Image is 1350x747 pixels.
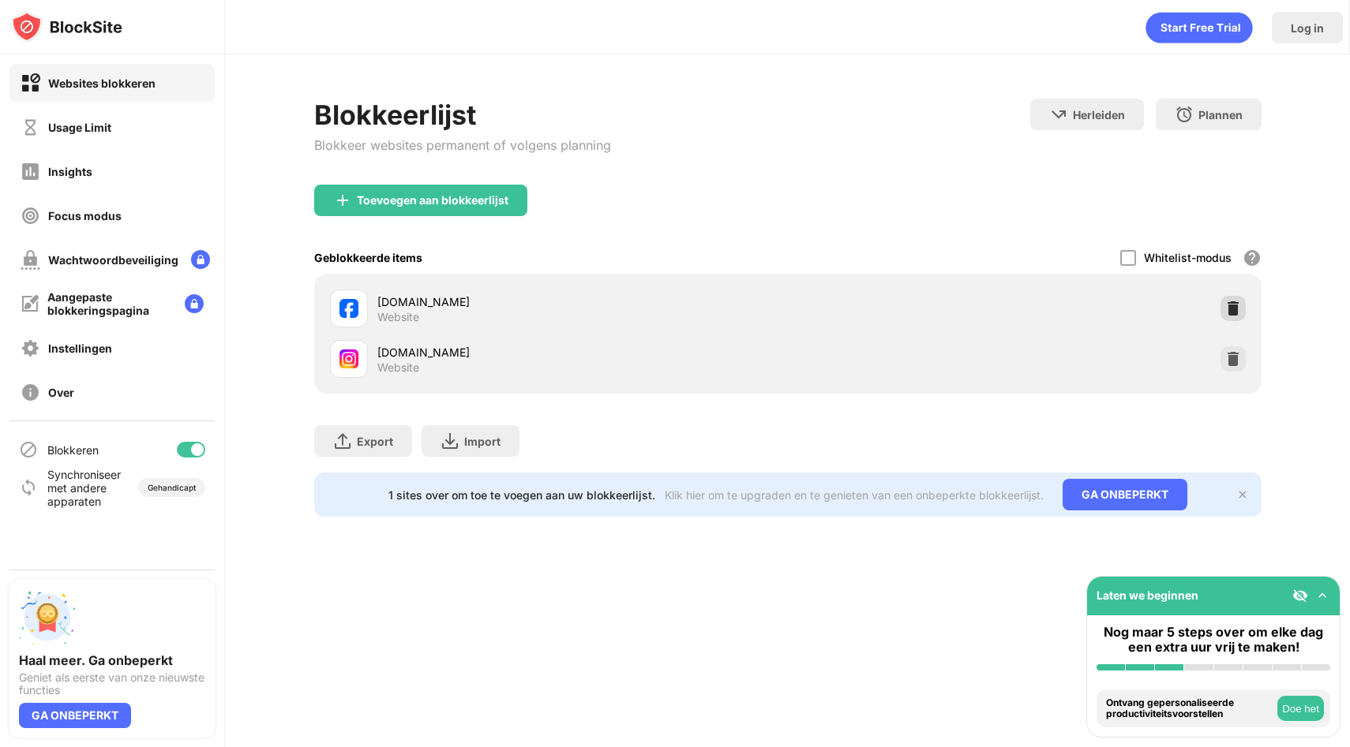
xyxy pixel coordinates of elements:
[377,344,788,360] div: [DOMAIN_NAME]
[339,299,358,318] img: favicons
[48,253,178,267] div: Wachtwoordbeveiliging
[19,440,38,459] img: blocking-icon.svg
[47,290,172,317] div: Aangepaste blokkeringspagina
[21,162,40,181] img: insights-off.svg
[377,310,419,324] div: Website
[1063,479,1187,510] div: GA ONBEPERKT
[11,11,122,43] img: logo-blocksite.svg
[1291,21,1324,35] div: Log in
[1073,108,1125,121] div: Herleiden
[1097,588,1198,602] div: Laten we beginnen
[48,209,122,222] div: Focus modus
[339,349,358,368] img: favicons
[388,488,655,502] div: 1 sites over om toe te voegen aan uw blokkeerlijst.
[21,383,40,402] img: about-off.svg
[48,386,74,399] div: Over
[1146,12,1253,43] div: animation
[1144,251,1232,264] div: Whitelist-modus
[1314,588,1330,603] img: omni-setup-toggle.svg
[1292,588,1308,603] img: eye-not-visible.svg
[21,206,40,226] img: focus-off.svg
[464,435,501,448] div: Import
[314,137,611,153] div: Blokkeer websites permanent of volgens planning
[48,77,156,90] div: Websites blokkeren
[1236,488,1249,501] img: x-button.svg
[1198,108,1243,121] div: Plannen
[48,165,92,178] div: Insights
[1106,697,1273,720] div: Ontvang gepersonaliseerde productiviteitsvoorstellen
[1277,696,1324,721] button: Doe het
[314,99,611,131] div: Blokkeerlijst
[314,251,422,264] div: Geblokkeerde items
[357,194,508,207] div: Toevoegen aan blokkeerlijst
[665,488,1044,502] div: Klik hier om te upgraden en te genieten van een onbeperkte blokkeerlijst.
[48,121,111,134] div: Usage Limit
[47,443,99,457] div: Blokkeren
[21,294,39,313] img: customize-block-page-off.svg
[19,671,205,697] div: Geniet als eerste van onze nieuwste functies
[377,360,419,375] div: Website
[191,250,210,269] img: lock-menu.svg
[47,468,129,508] div: Synchroniseer met andere apparaten
[21,118,40,137] img: time-usage-off.svg
[21,73,40,93] img: block-on.svg
[21,338,40,358] img: settings-off.svg
[1097,625,1330,655] div: Nog maar 5 steps over om elke dag een extra uur vrij te maken!
[21,250,40,270] img: password-protection-off.svg
[19,478,38,497] img: sync-icon.svg
[19,652,205,668] div: Haal meer. Ga onbeperkt
[185,294,204,313] img: lock-menu.svg
[19,589,76,646] img: push-unlimited.svg
[148,483,196,492] div: Gehandicapt
[48,342,112,355] div: Instellingen
[377,293,788,310] div: [DOMAIN_NAME]
[357,435,393,448] div: Export
[19,703,131,728] div: GA ONBEPERKT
